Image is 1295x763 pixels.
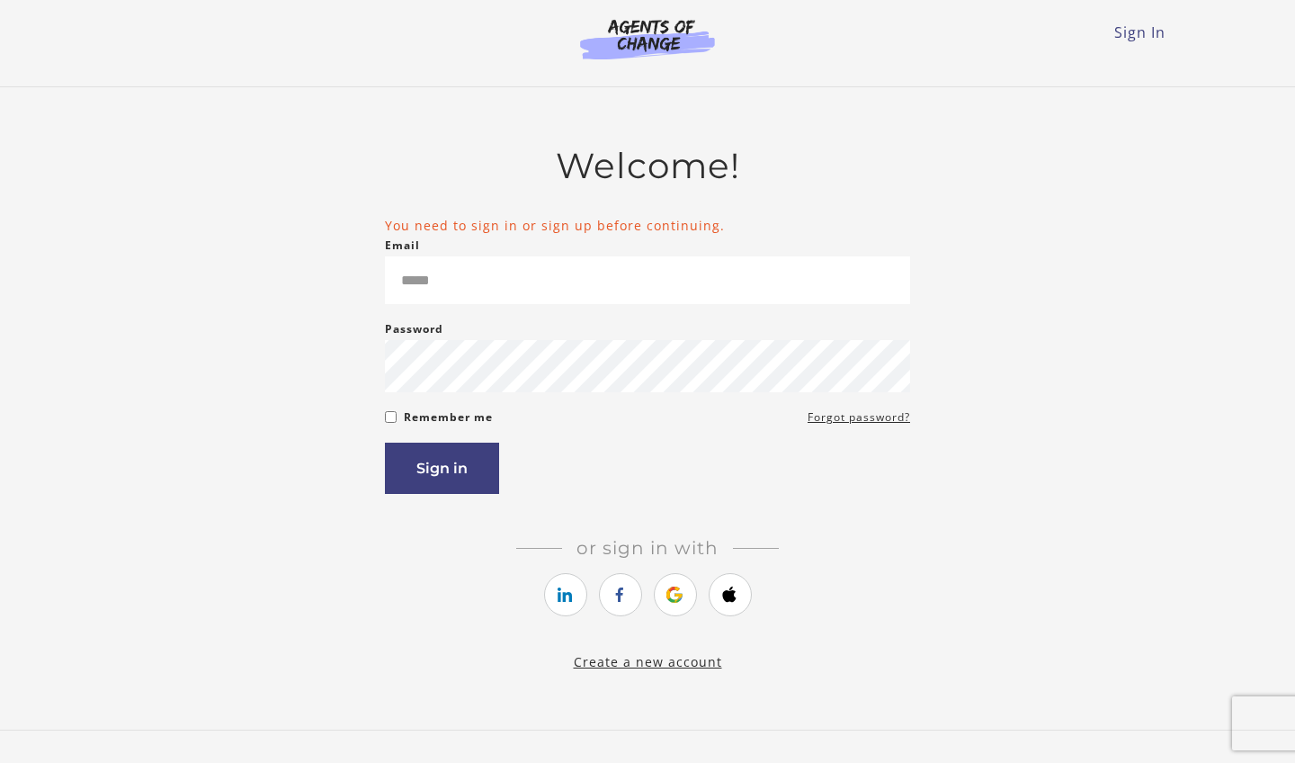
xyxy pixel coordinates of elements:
button: Sign in [385,443,499,494]
span: Or sign in with [562,537,733,559]
label: Remember me [404,407,493,428]
a: https://courses.thinkific.com/users/auth/apple?ss%5Breferral%5D=&ss%5Buser_return_to%5D=%2Fenroll... [709,573,752,616]
a: Forgot password? [808,407,910,428]
a: https://courses.thinkific.com/users/auth/google?ss%5Breferral%5D=&ss%5Buser_return_to%5D=%2Fenrol... [654,573,697,616]
h2: Welcome! [385,145,910,187]
a: https://courses.thinkific.com/users/auth/facebook?ss%5Breferral%5D=&ss%5Buser_return_to%5D=%2Fenr... [599,573,642,616]
a: Create a new account [574,653,722,670]
a: https://courses.thinkific.com/users/auth/linkedin?ss%5Breferral%5D=&ss%5Buser_return_to%5D=%2Fenr... [544,573,587,616]
li: You need to sign in or sign up before continuing. [385,216,910,235]
label: Email [385,235,420,256]
img: Agents of Change Logo [561,18,734,59]
a: Sign In [1114,22,1165,42]
label: Password [385,319,443,340]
